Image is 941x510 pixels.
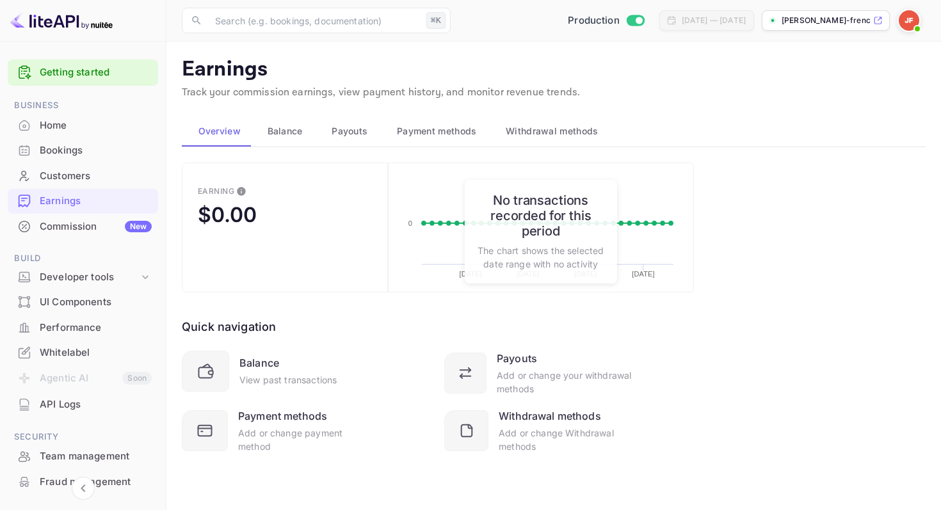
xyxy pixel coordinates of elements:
[182,163,388,292] button: EarningThis is the amount of confirmed commission that will be paid to you on the next scheduled ...
[8,340,158,365] div: Whitelabel
[40,143,152,158] div: Bookings
[40,397,152,412] div: API Logs
[40,118,152,133] div: Home
[782,15,871,26] p: [PERSON_NAME]-french-ziapz.nuite...
[198,186,234,196] div: Earning
[238,426,370,453] div: Add or change payment method
[40,346,152,360] div: Whitelabel
[8,392,158,416] a: API Logs
[198,124,241,139] span: Overview
[182,85,926,100] p: Track your commission earnings, view payment history, and monitor revenue trends.
[40,65,152,80] a: Getting started
[8,138,158,163] div: Bookings
[408,219,412,227] text: 0
[8,189,158,214] div: Earnings
[8,60,158,86] div: Getting started
[8,392,158,417] div: API Logs
[182,57,926,83] p: Earnings
[40,194,152,209] div: Earnings
[125,221,152,232] div: New
[8,189,158,212] a: Earnings
[8,290,158,314] a: UI Components
[40,169,152,184] div: Customers
[632,270,655,278] text: [DATE]
[72,477,95,500] button: Collapse navigation
[198,202,257,227] div: $0.00
[40,295,152,310] div: UI Components
[426,12,446,29] div: ⌘K
[682,15,746,26] div: [DATE] — [DATE]
[8,113,158,137] a: Home
[268,124,303,139] span: Balance
[899,10,919,31] img: Jon French
[40,475,152,490] div: Fraud management
[207,8,421,33] input: Search (e.g. bookings, documentation)
[8,251,158,266] span: Build
[497,369,632,395] div: Add or change your withdrawal methods
[8,315,158,339] a: Performance
[8,214,158,238] a: CommissionNew
[182,318,276,335] div: Quick navigation
[8,444,158,468] a: Team management
[478,244,604,271] p: The chart shows the selected date range with no activity
[40,321,152,335] div: Performance
[8,315,158,340] div: Performance
[459,270,481,278] text: [DATE]
[497,351,537,366] div: Payouts
[182,116,926,147] div: scrollable auto tabs example
[397,124,477,139] span: Payment methods
[231,181,252,202] button: This is the amount of confirmed commission that will be paid to you on the next scheduled deposit
[238,408,327,424] div: Payment methods
[8,113,158,138] div: Home
[40,219,152,234] div: Commission
[8,470,158,493] a: Fraud management
[563,13,649,28] div: Switch to Sandbox mode
[8,266,158,289] div: Developer tools
[8,444,158,469] div: Team management
[478,193,604,239] h6: No transactions recorded for this period
[239,373,337,386] div: View past transactions
[568,13,620,28] span: Production
[499,426,632,453] div: Add or change Withdrawal methods
[10,10,113,31] img: LiteAPI logo
[8,164,158,187] a: Customers
[8,138,158,162] a: Bookings
[506,124,598,139] span: Withdrawal methods
[8,214,158,239] div: CommissionNew
[8,340,158,364] a: Whitelabel
[40,270,139,285] div: Developer tools
[8,99,158,113] span: Business
[332,124,367,139] span: Payouts
[8,470,158,495] div: Fraud management
[8,164,158,189] div: Customers
[8,430,158,444] span: Security
[499,408,601,424] div: Withdrawal methods
[239,355,279,371] div: Balance
[40,449,152,464] div: Team management
[8,290,158,315] div: UI Components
